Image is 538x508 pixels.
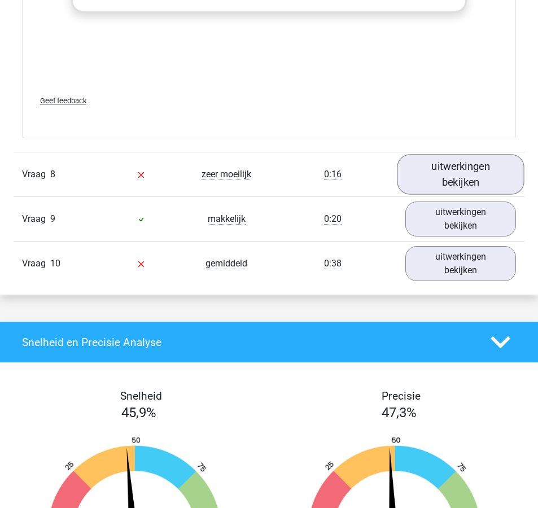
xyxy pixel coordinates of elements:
[50,169,55,179] span: 8
[405,246,516,281] a: uitwerkingen bekijken
[22,168,50,181] span: Vraag
[22,212,50,226] span: Vraag
[22,389,261,402] h4: Snelheid
[22,257,50,270] span: Vraag
[121,405,156,421] span: 45,9%
[208,213,246,225] span: makkelijk
[324,213,342,225] span: 0:20
[205,258,247,269] span: gemiddeld
[405,202,516,237] a: uitwerkingen bekijken
[324,258,342,269] span: 0:38
[282,389,521,402] h4: Precisie
[397,155,524,195] a: uitwerkingen bekijken
[382,405,417,421] span: 47,3%
[202,169,251,180] span: zeer moeilijk
[22,336,474,349] h4: Snelheid en Precisie Analyse
[40,97,86,105] span: Geef feedback
[50,213,55,224] span: 9
[50,258,60,269] span: 10
[324,169,342,180] span: 0:16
